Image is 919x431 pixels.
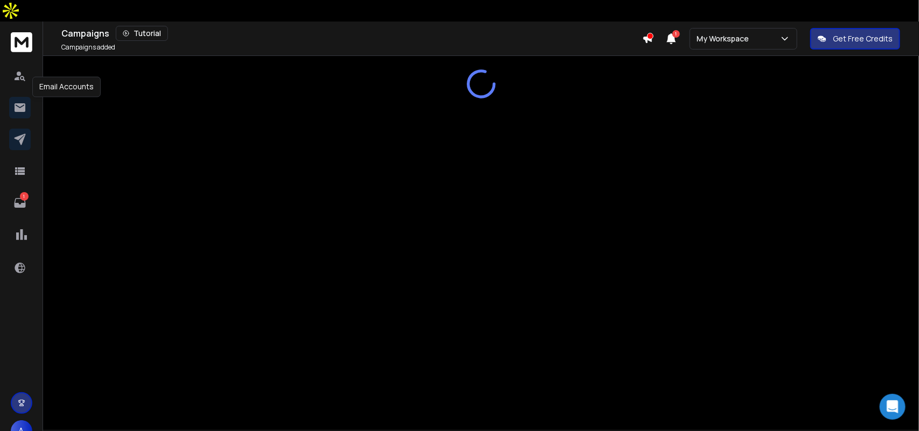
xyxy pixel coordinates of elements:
p: Campaigns added [61,43,115,52]
div: Open Intercom Messenger [880,394,906,420]
p: My Workspace [697,33,753,44]
p: 1 [20,192,29,201]
div: Email Accounts [32,77,101,97]
p: Get Free Credits [833,33,893,44]
div: Campaigns [61,26,642,41]
a: 1 [9,192,31,214]
button: Tutorial [116,26,168,41]
button: Get Free Credits [810,28,900,50]
span: 1 [672,30,680,38]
